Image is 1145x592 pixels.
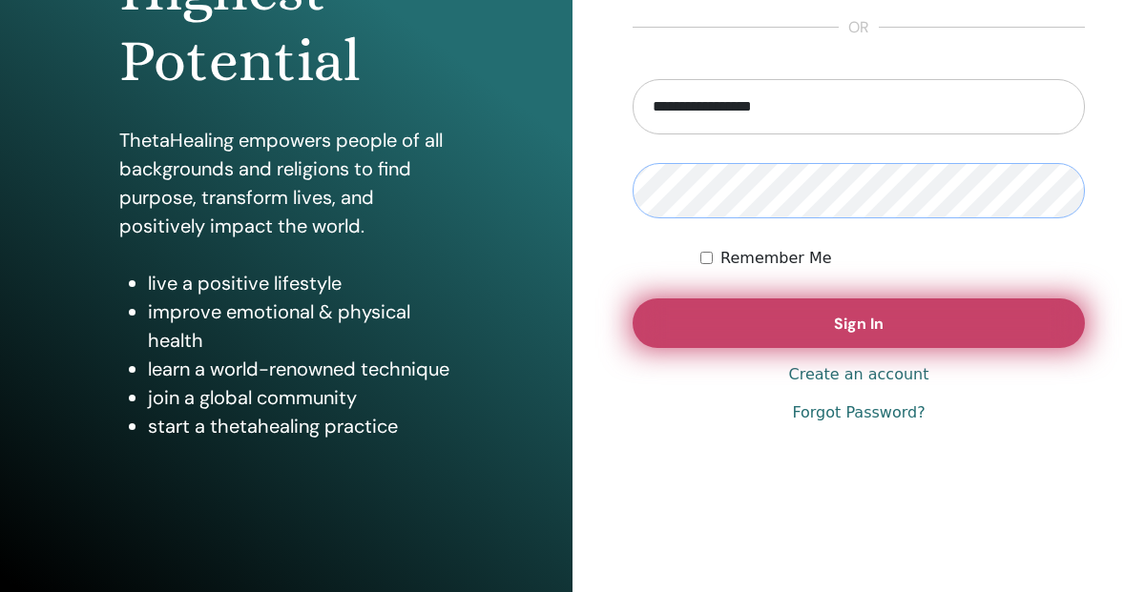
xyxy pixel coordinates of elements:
li: learn a world-renowned technique [148,355,453,383]
span: Sign In [834,314,884,334]
li: start a thetahealing practice [148,412,453,440]
label: Remember Me [720,247,832,270]
li: improve emotional & physical health [148,297,453,355]
button: Sign In [633,298,1085,348]
a: Create an account [788,363,928,386]
li: live a positive lifestyle [148,269,453,297]
span: or [839,16,879,39]
div: Keep me authenticated indefinitely or until I manually logout [700,247,1085,270]
p: ThetaHealing empowers people of all backgrounds and religions to find purpose, transform lives, a... [119,126,453,240]
a: Forgot Password? [792,401,925,424]
li: join a global community [148,383,453,412]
